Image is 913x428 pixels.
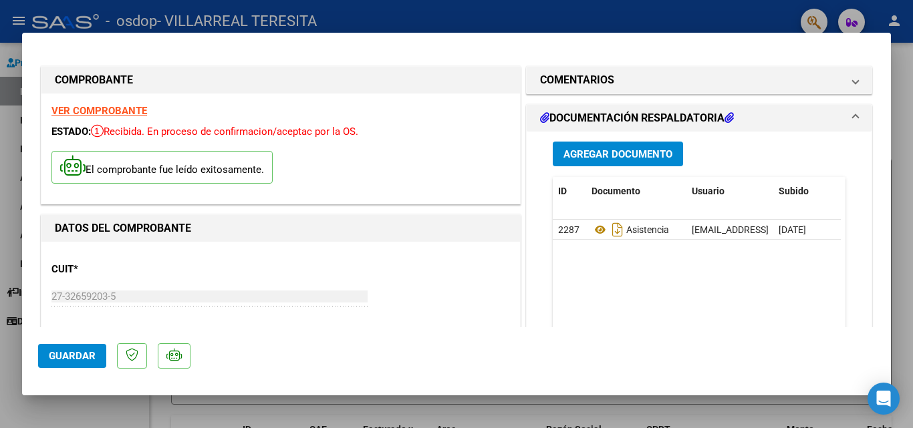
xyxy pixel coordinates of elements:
[592,224,669,235] span: Asistencia
[527,105,872,132] mat-expansion-panel-header: DOCUMENTACIÓN RESPALDATORIA
[692,186,725,196] span: Usuario
[558,186,567,196] span: ID
[55,222,191,234] strong: DATOS DEL COMPROBANTE
[586,177,686,206] datatable-header-cell: Documento
[553,142,683,166] button: Agregar Documento
[773,177,840,206] datatable-header-cell: Subido
[840,177,907,206] datatable-header-cell: Acción
[592,186,640,196] span: Documento
[609,219,626,240] i: Descargar documento
[868,383,900,415] div: Open Intercom Messenger
[553,177,586,206] datatable-header-cell: ID
[779,224,806,235] span: [DATE]
[686,177,773,206] datatable-header-cell: Usuario
[55,73,133,86] strong: COMPROBANTE
[563,148,672,160] span: Agregar Documento
[51,262,189,277] p: CUIT
[51,126,91,138] span: ESTADO:
[540,72,614,88] h1: COMENTARIOS
[91,126,358,138] span: Recibida. En proceso de confirmacion/aceptac por la OS.
[540,110,734,126] h1: DOCUMENTACIÓN RESPALDATORIA
[527,132,872,409] div: DOCUMENTACIÓN RESPALDATORIA
[49,350,96,362] span: Guardar
[779,186,809,196] span: Subido
[51,105,147,117] a: VER COMPROBANTE
[527,67,872,93] mat-expansion-panel-header: COMENTARIOS
[558,224,579,235] span: 2287
[38,344,106,368] button: Guardar
[51,151,273,184] p: El comprobante fue leído exitosamente.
